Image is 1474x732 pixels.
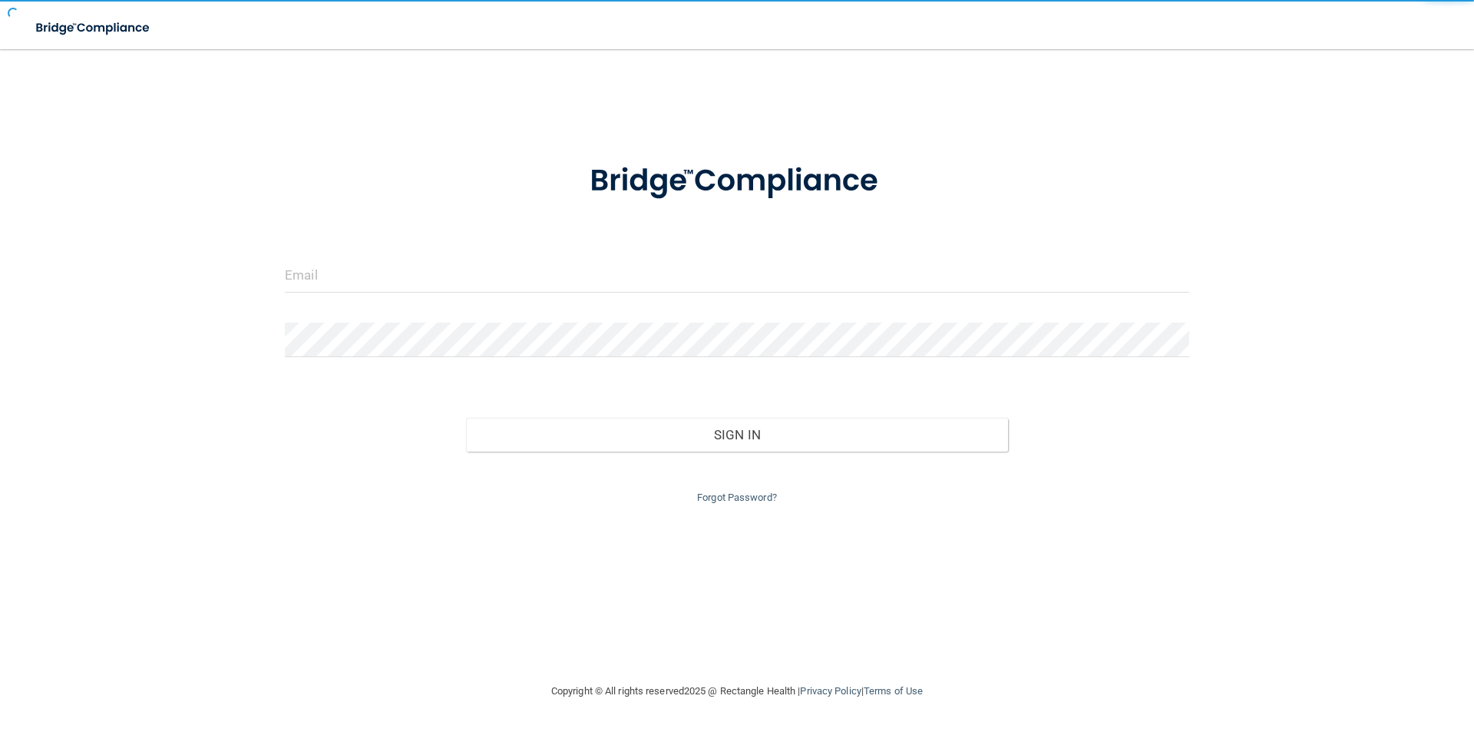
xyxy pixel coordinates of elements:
a: Forgot Password? [697,492,777,503]
a: Privacy Policy [800,685,861,697]
img: bridge_compliance_login_screen.278c3ca4.svg [558,141,916,221]
img: bridge_compliance_login_screen.278c3ca4.svg [23,12,164,44]
button: Sign In [466,418,1009,452]
div: Copyright © All rights reserved 2025 @ Rectangle Health | | [457,667,1017,716]
input: Email [285,258,1189,293]
a: Terms of Use [864,685,923,697]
